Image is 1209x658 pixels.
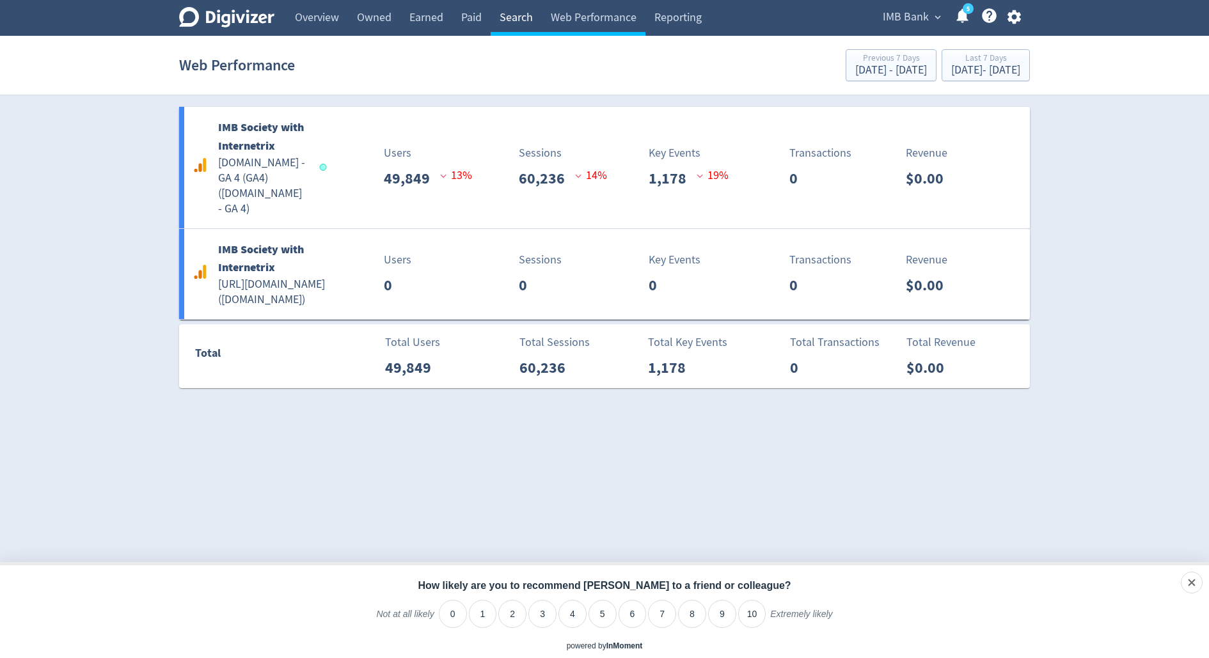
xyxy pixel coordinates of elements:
[218,277,325,308] h5: [URL][DOMAIN_NAME] ( [DOMAIN_NAME] )
[648,334,727,351] p: Total Key Events
[649,251,700,269] p: Key Events
[878,7,944,27] button: IMB Bank
[790,334,880,351] p: Total Transactions
[384,274,402,297] p: 0
[951,54,1020,65] div: Last 7 Days
[195,344,320,368] div: Total
[906,334,976,351] p: Total Revenue
[519,145,607,162] p: Sessions
[469,600,497,628] li: 1
[967,4,970,13] text: 5
[519,167,575,190] p: 60,236
[385,356,441,379] p: 49,849
[790,356,809,379] p: 0
[951,65,1020,76] div: [DATE] - [DATE]
[606,641,643,650] a: InMoment
[384,145,472,162] p: Users
[440,167,472,184] p: 13 %
[648,356,696,379] p: 1,178
[789,251,851,269] p: Transactions
[575,167,607,184] p: 14 %
[519,274,537,297] p: 0
[320,164,331,171] span: Data last synced: 25 Aug 2025, 8:02pm (AEST)
[855,54,927,65] div: Previous 7 Days
[558,600,587,628] li: 4
[385,334,441,351] p: Total Users
[942,49,1030,81] button: Last 7 Days[DATE]- [DATE]
[649,274,667,297] p: 0
[906,356,954,379] p: $0.00
[619,600,647,628] li: 6
[519,334,590,351] p: Total Sessions
[789,145,851,162] p: Transactions
[906,167,954,190] p: $0.00
[589,600,617,628] li: 5
[218,120,304,153] b: IMB Society with Internetrix
[519,356,576,379] p: 60,236
[498,600,526,628] li: 2
[678,600,706,628] li: 8
[697,167,729,184] p: 19 %
[384,167,440,190] p: 49,849
[906,251,954,269] p: Revenue
[1181,572,1203,593] div: Close survey
[193,157,208,173] svg: Google Analytics
[218,155,308,217] h5: [DOMAIN_NAME] - GA 4 (GA4) ( [DOMAIN_NAME] - GA 4 )
[567,641,643,652] div: powered by inmoment
[179,229,1030,320] a: IMB Society with Internetrix[URL][DOMAIN_NAME]([DOMAIN_NAME])Users0Sessions0Key Events0Transactio...
[384,251,411,269] p: Users
[789,274,808,297] p: 0
[528,600,557,628] li: 3
[708,600,736,628] li: 9
[906,145,954,162] p: Revenue
[648,600,676,628] li: 7
[883,7,929,27] span: IMB Bank
[855,65,927,76] div: [DATE] - [DATE]
[376,608,434,630] label: Not at all likely
[738,600,766,628] li: 10
[179,107,1030,228] a: IMB Society with Internetrix[DOMAIN_NAME] - GA 4 (GA4)([DOMAIN_NAME] - GA 4)Users49,849 13%Sessio...
[846,49,936,81] button: Previous 7 Days[DATE] - [DATE]
[963,3,974,14] a: 5
[218,242,304,276] b: IMB Society with Internetrix
[649,167,697,190] p: 1,178
[770,608,832,630] label: Extremely likely
[789,167,808,190] p: 0
[649,145,729,162] p: Key Events
[193,264,208,279] svg: Google Analytics
[439,600,467,628] li: 0
[179,45,295,86] h1: Web Performance
[906,274,954,297] p: $0.00
[932,12,944,23] span: expand_more
[519,251,562,269] p: Sessions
